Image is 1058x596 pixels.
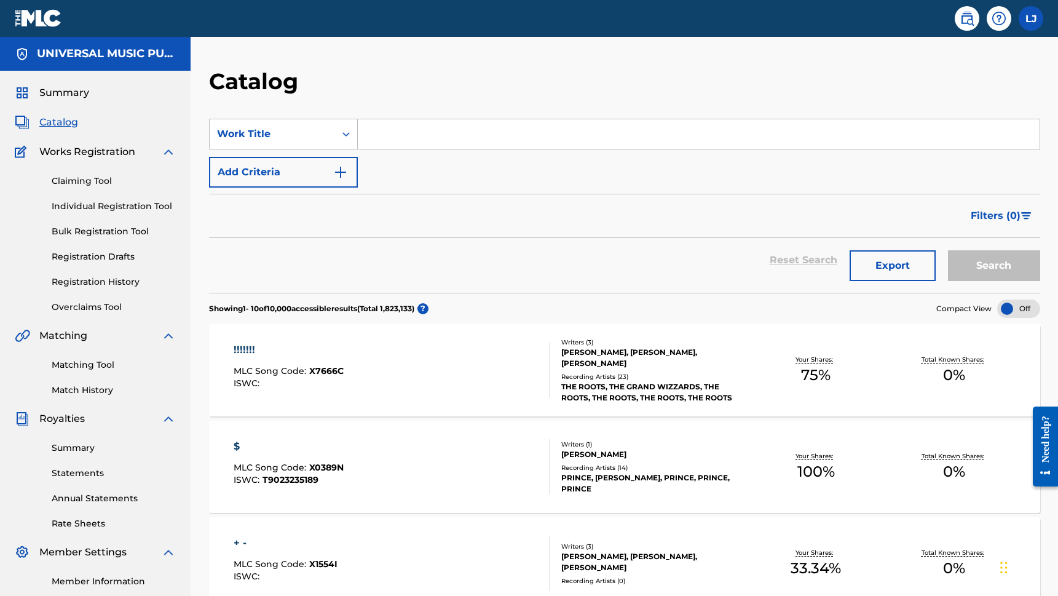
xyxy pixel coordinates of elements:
[922,355,987,364] p: Total Known Shares:
[561,576,747,586] div: Recording Artists ( 0 )
[209,68,304,95] h2: Catalog
[1019,6,1043,31] div: User Menu
[922,451,987,461] p: Total Known Shares:
[417,303,428,314] span: ?
[209,324,1040,416] a: !!!!!!!MLC Song Code:X7666CISWC:Writers (3)[PERSON_NAME], [PERSON_NAME], [PERSON_NAME]Recording A...
[987,6,1011,31] div: Help
[15,9,62,27] img: MLC Logo
[561,347,747,369] div: [PERSON_NAME], [PERSON_NAME], [PERSON_NAME]
[39,545,127,560] span: Member Settings
[52,175,176,188] a: Claiming Tool
[943,461,965,483] span: 0 %
[234,474,263,485] span: ISWC :
[39,115,78,130] span: Catalog
[561,472,747,495] div: PRINCE, [PERSON_NAME], PRINCE, PRINCE, PRINCE
[561,372,747,381] div: Recording Artists ( 23 )
[795,355,836,364] p: Your Shares:
[561,551,747,573] div: [PERSON_NAME], [PERSON_NAME], [PERSON_NAME]
[309,558,338,570] span: X1554I
[333,165,348,180] img: 9d2ae6d4665cec9f34b9.svg
[234,439,344,454] div: $
[309,365,344,376] span: X7666C
[209,303,414,314] p: Showing 1 - 10 of 10,000 accessible results (Total 1,823,133 )
[52,517,176,530] a: Rate Sheets
[943,557,965,579] span: 0 %
[960,11,974,26] img: search
[15,85,89,100] a: SummarySummary
[15,411,30,426] img: Royalties
[217,127,328,141] div: Work Title
[561,381,747,403] div: THE ROOTS, THE GRAND WIZZARDS, THE ROOTS, THE ROOTS, THE ROOTS, THE ROOTS
[850,250,936,281] button: Export
[15,47,30,62] img: Accounts
[1000,549,1008,586] div: Drag
[52,225,176,238] a: Bulk Registration Tool
[922,548,987,557] p: Total Known Shares:
[955,6,979,31] a: Public Search
[161,545,176,560] img: expand
[15,545,30,560] img: Member Settings
[37,47,176,61] h5: UNIVERSAL MUSIC PUB GROUP
[52,200,176,213] a: Individual Registration Tool
[791,557,841,579] span: 33.34 %
[52,276,176,288] a: Registration History
[234,343,344,357] div: !!!!!!!
[15,328,30,343] img: Matching
[39,145,135,159] span: Works Registration
[1024,397,1058,496] iframe: Resource Center
[15,115,78,130] a: CatalogCatalog
[234,378,263,389] span: ISWC :
[797,461,835,483] span: 100 %
[39,85,89,100] span: Summary
[1021,212,1032,220] img: filter
[209,421,1040,513] a: $MLC Song Code:X0389NISWC:T9023235189Writers (1)[PERSON_NAME]Recording Artists (14)PRINCE, [PERSO...
[39,328,87,343] span: Matching
[943,364,965,386] span: 0 %
[209,157,358,188] button: Add Criteria
[15,85,30,100] img: Summary
[52,467,176,480] a: Statements
[801,364,831,386] span: 75 %
[15,115,30,130] img: Catalog
[234,571,263,582] span: ISWC :
[39,411,85,426] span: Royalties
[15,145,31,159] img: Works Registration
[997,537,1058,596] iframe: Chat Widget
[309,462,344,473] span: X0389N
[52,384,176,397] a: Match History
[795,548,836,557] p: Your Shares:
[52,359,176,372] a: Matching Tool
[161,411,176,426] img: expand
[234,365,309,376] span: MLC Song Code :
[795,451,836,461] p: Your Shares:
[936,303,992,314] span: Compact View
[234,536,338,550] div: + -
[52,442,176,455] a: Summary
[963,201,1040,231] button: Filters (0)
[992,11,1006,26] img: help
[561,449,747,460] div: [PERSON_NAME]
[52,492,176,505] a: Annual Statements
[209,119,1040,293] form: Search Form
[561,338,747,347] div: Writers ( 3 )
[234,462,309,473] span: MLC Song Code :
[263,474,318,485] span: T9023235189
[561,440,747,449] div: Writers ( 1 )
[161,145,176,159] img: expand
[52,250,176,263] a: Registration Drafts
[561,463,747,472] div: Recording Artists ( 14 )
[52,575,176,588] a: Member Information
[234,558,309,570] span: MLC Song Code :
[161,328,176,343] img: expand
[561,542,747,551] div: Writers ( 3 )
[52,301,176,314] a: Overclaims Tool
[971,209,1020,223] span: Filters ( 0 )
